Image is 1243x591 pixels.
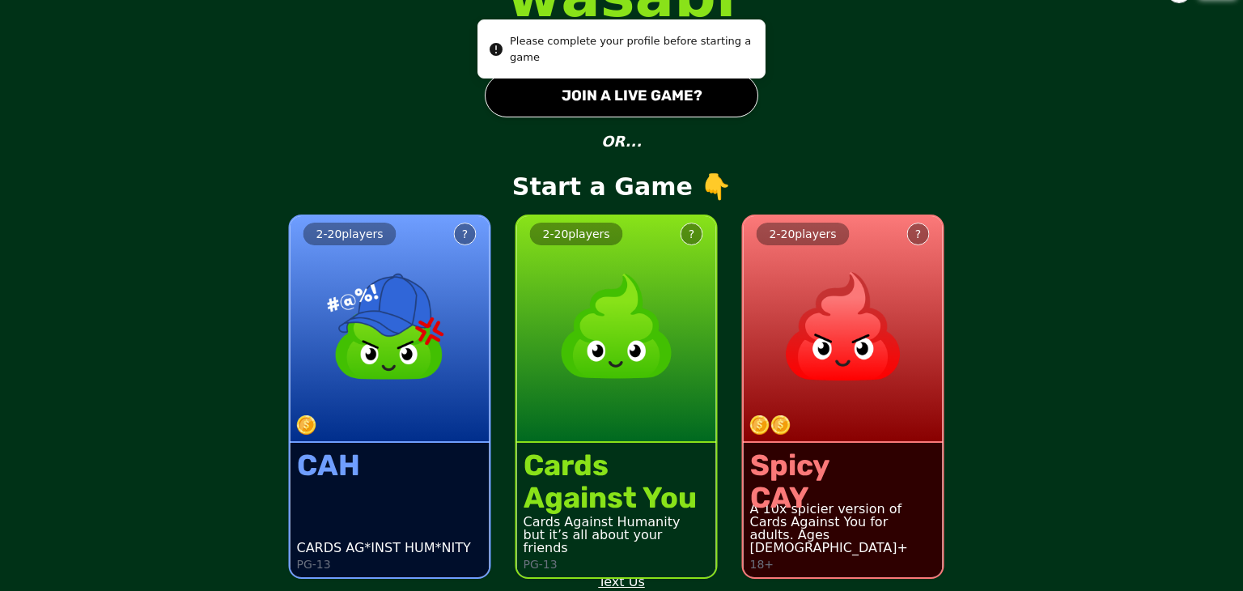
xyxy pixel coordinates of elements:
div: ? [462,226,468,242]
button: ? [907,223,930,245]
img: product image [772,255,914,398]
button: ? [454,223,477,245]
div: but it’s all about your friends [524,529,710,555]
p: 18+ [750,558,774,571]
span: 2 - 20 players [543,227,610,240]
div: Against You [524,482,697,514]
div: Spicy [750,449,829,482]
img: product image [545,255,688,398]
p: PG-13 [524,558,558,571]
div: CAH [297,449,360,482]
p: PG-13 [297,558,331,571]
div: A 10x spicier version of Cards Against You for adults. Ages [DEMOGRAPHIC_DATA]+ [750,503,936,555]
div: ? [915,226,921,242]
img: token [750,415,770,435]
div: CAY [750,482,829,514]
p: Start a Game 👇 [512,172,731,202]
div: CARDS AG*INST HUM*NITY [297,542,471,555]
div: Please complete your profile before starting a game [510,33,752,65]
span: 2 - 20 players [316,227,384,240]
button: ? [681,223,703,245]
button: JOIN A LIVE GAME? [485,74,758,117]
p: OR... [601,130,642,153]
div: Cards Against Humanity [524,516,710,529]
div: ? [689,226,694,242]
img: product image [319,255,461,398]
img: token [771,415,791,435]
div: Cards [524,449,697,482]
span: 2 - 20 players [770,227,837,240]
img: token [297,415,316,435]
